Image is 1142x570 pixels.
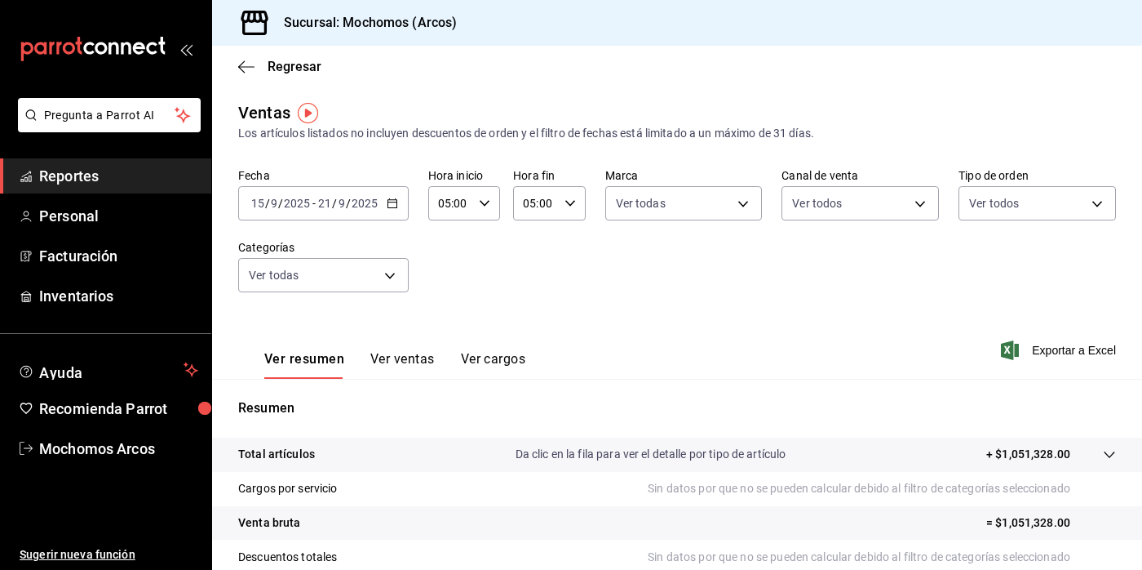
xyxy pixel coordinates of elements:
span: Personal [39,205,198,227]
div: navigation tabs [264,351,525,379]
span: Regresar [268,59,321,74]
button: Exportar a Excel [1004,341,1116,360]
span: Reportes [39,165,198,187]
span: Pregunta a Parrot AI [44,107,175,124]
p: + $1,051,328.00 [986,446,1070,463]
span: Mochomos Arcos [39,438,198,460]
input: -- [338,197,346,210]
img: Tooltip marker [298,103,318,123]
button: Pregunta a Parrot AI [18,98,201,132]
input: -- [270,197,278,210]
button: Regresar [238,59,321,74]
div: Ventas [238,100,290,125]
span: / [265,197,270,210]
span: Recomienda Parrot [39,398,198,420]
span: Ayuda [39,360,177,380]
button: Ver ventas [370,351,435,379]
span: Ver todas [616,195,666,212]
p: Da clic en la fila para ver el detalle por tipo de artículo [516,446,786,463]
p: Descuentos totales [238,549,337,566]
h3: Sucursal: Mochomos (Arcos) [271,13,457,33]
span: / [346,197,351,210]
span: / [278,197,283,210]
div: Los artículos listados no incluyen descuentos de orden y el filtro de fechas está limitado a un m... [238,125,1116,142]
p: Cargos por servicio [238,480,338,497]
span: Sugerir nueva función [20,546,198,563]
p: Total artículos [238,446,315,463]
label: Categorías [238,242,409,253]
button: open_drawer_menu [179,42,193,56]
span: Facturación [39,245,198,267]
p: = $1,051,328.00 [986,514,1116,532]
span: Ver todos [792,195,842,212]
p: Venta bruta [238,514,300,532]
input: -- [250,197,265,210]
label: Tipo de orden [958,170,1116,181]
p: Sin datos por que no se pueden calcular debido al filtro de categorías seleccionado [648,549,1116,566]
a: Pregunta a Parrot AI [11,118,201,136]
button: Ver resumen [264,351,344,379]
input: ---- [283,197,311,210]
label: Marca [605,170,763,181]
span: Ver todos [969,195,1019,212]
p: Resumen [238,399,1116,418]
span: - [312,197,316,210]
label: Hora fin [513,170,585,181]
span: / [332,197,337,210]
span: Ver todas [249,267,299,283]
button: Ver cargos [461,351,526,379]
label: Fecha [238,170,409,181]
label: Hora inicio [428,170,500,181]
label: Canal de venta [781,170,939,181]
input: ---- [351,197,378,210]
p: Sin datos por que no se pueden calcular debido al filtro de categorías seleccionado [648,480,1116,497]
input: -- [317,197,332,210]
span: Inventarios [39,285,198,307]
